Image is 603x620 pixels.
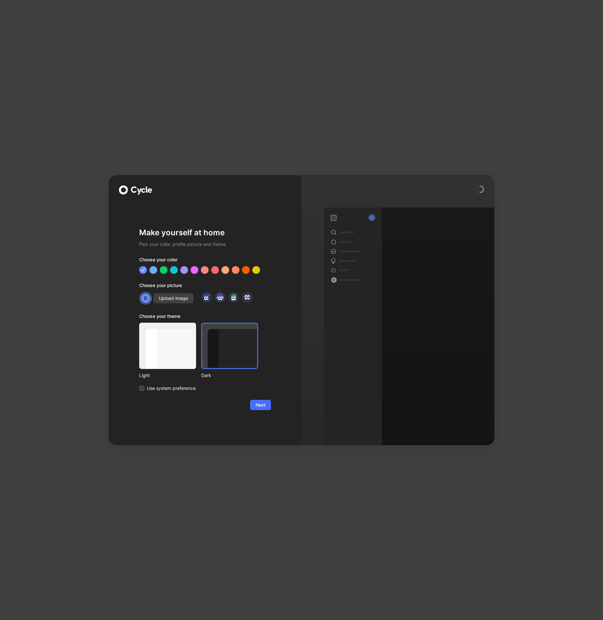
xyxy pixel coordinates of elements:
[139,282,271,292] div: Choose your picture
[369,215,374,220] div: D
[147,384,196,392] span: Use system preference
[330,215,337,221] img: workspace-default-logo-wX5zAyuM.png
[256,401,265,409] span: Next
[140,293,151,304] div: D
[159,294,188,302] span: Upload image
[139,372,196,379] div: Light
[139,256,271,266] div: Choose your color
[229,293,238,301] img: avatar
[139,240,271,248] h2: Pick your color, profile picture and theme
[216,293,224,301] img: avatar
[243,293,251,301] img: avatar
[139,228,271,238] h1: Make yourself at home
[139,312,258,323] div: Choose your theme
[201,372,258,379] div: Dark
[153,293,194,303] button: Upload image
[250,400,271,410] button: Next
[202,293,211,301] img: avatar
